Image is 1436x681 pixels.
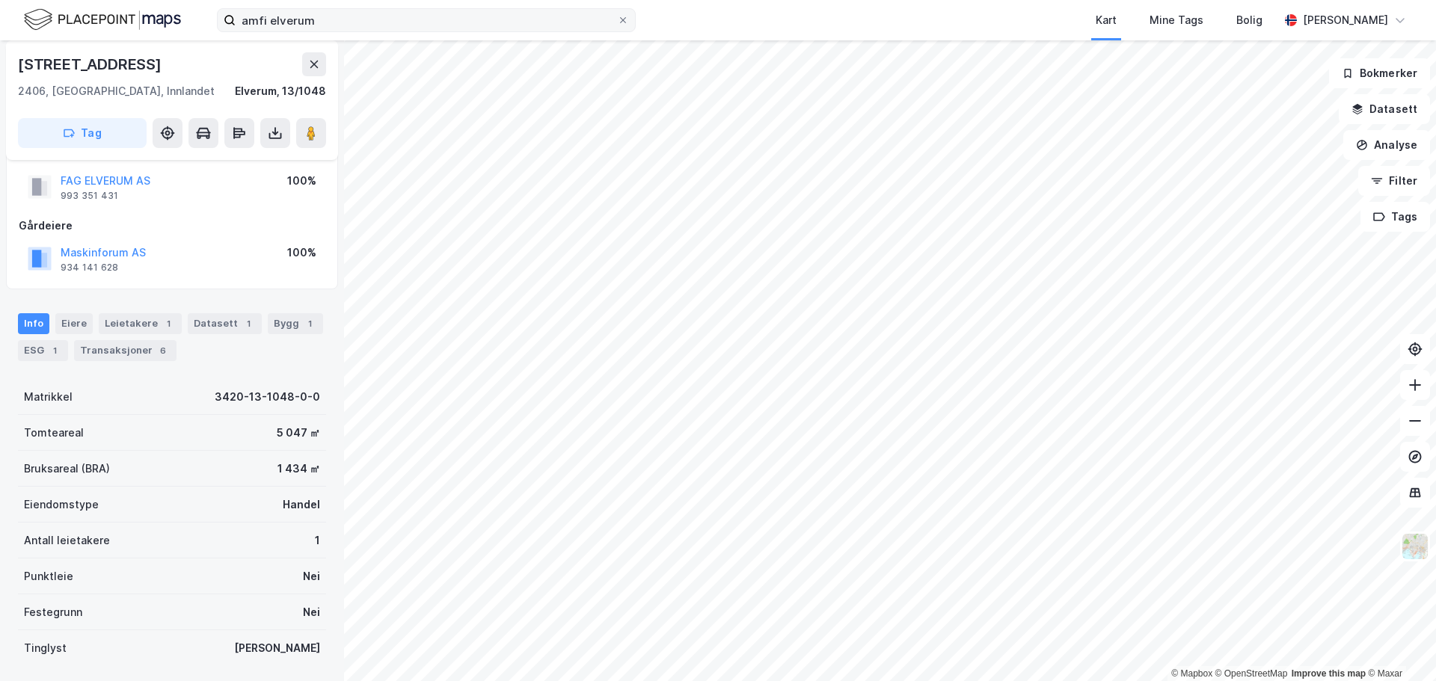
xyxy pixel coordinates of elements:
div: Bruksareal (BRA) [24,460,110,478]
div: ESG [18,340,68,361]
div: 1 [315,531,320,549]
div: Gårdeiere [19,217,325,235]
div: Kart [1096,11,1117,29]
div: Handel [283,496,320,514]
div: Elverum, 13/1048 [235,82,326,100]
iframe: Chat Widget [1361,609,1436,681]
div: [PERSON_NAME] [234,639,320,657]
a: Mapbox [1171,668,1212,679]
button: Datasett [1339,94,1430,124]
div: Punktleie [24,567,73,585]
a: OpenStreetMap [1215,668,1288,679]
div: Leietakere [99,313,182,334]
div: 1 [302,316,317,331]
div: 100% [287,244,316,262]
div: Eiere [55,313,93,334]
button: Filter [1358,166,1430,196]
div: Mine Tags [1150,11,1203,29]
div: 100% [287,172,316,190]
div: 2406, [GEOGRAPHIC_DATA], Innlandet [18,82,215,100]
div: Nei [303,567,320,585]
div: Tinglyst [24,639,67,657]
div: Info [18,313,49,334]
div: Eiendomstype [24,496,99,514]
div: 1 [47,343,62,358]
div: Antall leietakere [24,531,110,549]
div: 1 434 ㎡ [277,460,320,478]
div: 3420-13-1048-0-0 [215,388,320,406]
div: Matrikkel [24,388,73,406]
div: Nei [303,603,320,621]
button: Analyse [1343,130,1430,160]
div: Datasett [188,313,262,334]
div: Transaksjoner [74,340,177,361]
div: Tomteareal [24,424,84,442]
div: 6 [156,343,171,358]
div: [PERSON_NAME] [1303,11,1388,29]
button: Bokmerker [1329,58,1430,88]
div: Bygg [268,313,323,334]
div: 5 047 ㎡ [277,424,320,442]
img: logo.f888ab2527a4732fd821a326f86c7f29.svg [24,7,181,33]
button: Tags [1360,202,1430,232]
div: 1 [241,316,256,331]
div: Festegrunn [24,603,82,621]
div: 993 351 431 [61,190,118,202]
div: 1 [161,316,176,331]
div: 934 141 628 [61,262,118,274]
button: Tag [18,118,147,148]
div: Bolig [1236,11,1262,29]
a: Improve this map [1292,668,1366,679]
img: Z [1401,532,1429,561]
div: [STREET_ADDRESS] [18,52,165,76]
input: Søk på adresse, matrikkel, gårdeiere, leietakere eller personer [236,9,617,31]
